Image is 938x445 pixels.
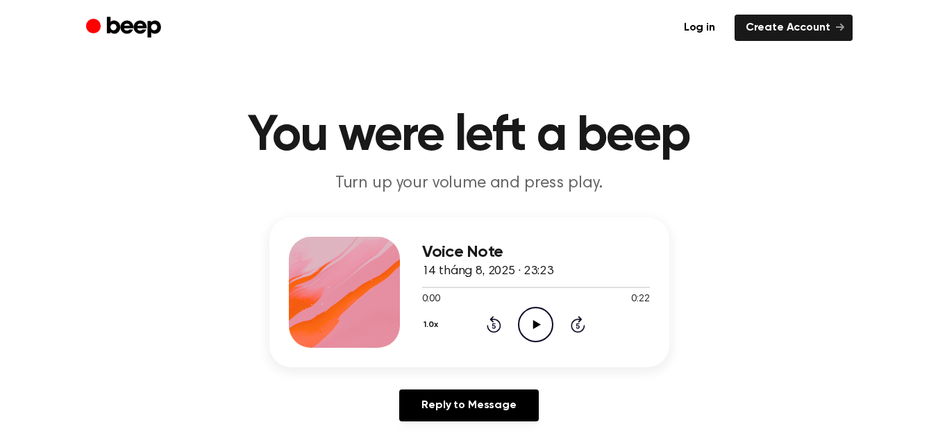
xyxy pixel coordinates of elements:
a: Beep [86,15,165,42]
span: 14 tháng 8, 2025 · 23:23 [422,265,553,278]
a: Log in [673,15,726,41]
a: Create Account [735,15,853,41]
h3: Voice Note [422,243,650,262]
a: Reply to Message [399,389,538,421]
span: 0:22 [631,292,649,307]
button: 1.0x [422,313,444,337]
span: 0:00 [422,292,440,307]
p: Turn up your volume and press play. [203,172,736,195]
h1: You were left a beep [114,111,825,161]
